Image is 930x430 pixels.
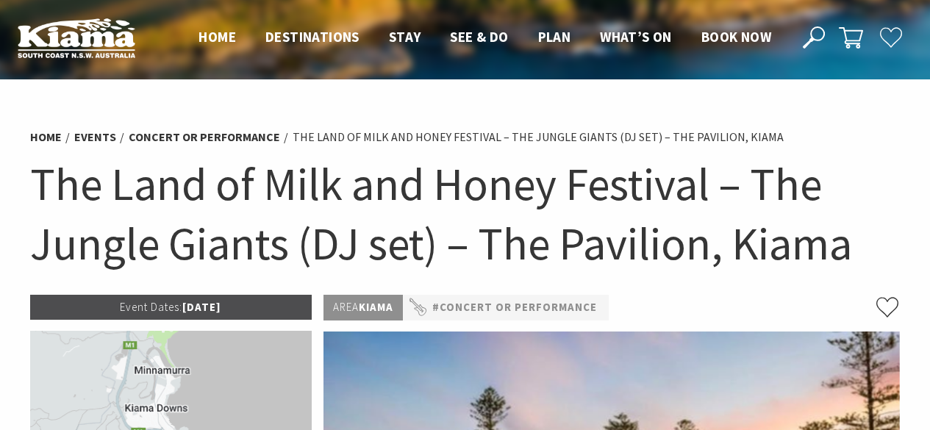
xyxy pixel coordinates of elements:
a: #Concert or Performance [432,298,597,317]
li: The Land of Milk and Honey Festival – The Jungle Giants (DJ set) – The Pavilion, Kiama [293,128,784,147]
img: Kiama Logo [18,18,135,58]
span: Stay [389,28,421,46]
span: Book now [701,28,771,46]
p: [DATE] [30,295,312,320]
span: Area [333,300,359,314]
p: Kiama [323,295,403,320]
a: Events [74,129,116,145]
span: Event Dates: [120,300,182,314]
a: Home [30,129,62,145]
span: See & Do [450,28,508,46]
span: Destinations [265,28,360,46]
span: Plan [538,28,571,46]
span: Home [198,28,236,46]
span: What’s On [600,28,672,46]
h1: The Land of Milk and Honey Festival – The Jungle Giants (DJ set) – The Pavilion, Kiama [30,154,901,273]
nav: Main Menu [184,26,786,50]
a: Concert or Performance [129,129,280,145]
